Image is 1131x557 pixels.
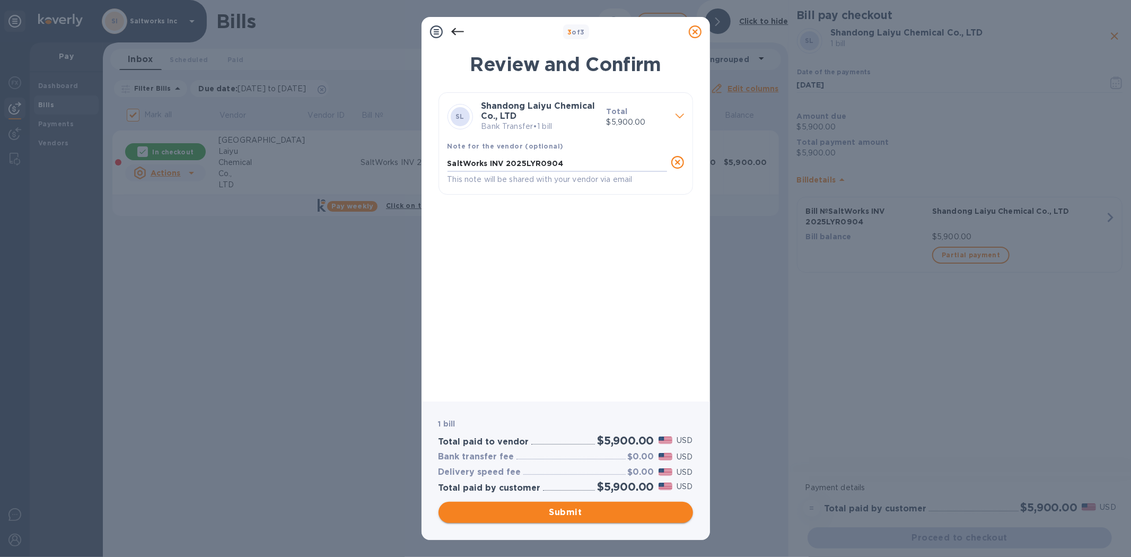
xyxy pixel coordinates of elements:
[607,107,628,116] b: Total
[439,483,541,493] h3: Total paid by customer
[439,53,693,75] h1: Review and Confirm
[439,452,514,462] h3: Bank transfer fee
[448,159,667,168] textarea: SaltWorks INV 2025LYR0904
[439,467,521,477] h3: Delivery speed fee
[659,453,673,460] img: USD
[628,452,654,462] h3: $0.00
[677,451,692,463] p: USD
[677,481,692,492] p: USD
[659,437,673,444] img: USD
[481,101,595,121] b: Shandong Laiyu Chemical Co., LTD
[447,506,685,519] span: Submit
[597,434,654,447] h2: $5,900.00
[677,467,692,478] p: USD
[659,483,673,490] img: USD
[481,121,598,132] p: Bank Transfer • 1 bill
[567,28,585,36] b: of 3
[607,117,667,128] p: $5,900.00
[439,437,529,447] h3: Total paid to vendor
[597,480,654,493] h2: $5,900.00
[448,173,667,186] p: This note will be shared with your vendor via email
[455,112,464,120] b: SL
[677,435,692,446] p: USD
[448,101,684,186] div: SLShandong Laiyu Chemical Co., LTDBank Transfer•1 billTotal$5,900.00Note for the vendor (optional...
[659,468,673,476] img: USD
[628,467,654,477] h3: $0.00
[439,420,455,428] b: 1 bill
[448,142,564,150] b: Note for the vendor (optional)
[439,502,693,523] button: Submit
[567,28,572,36] span: 3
